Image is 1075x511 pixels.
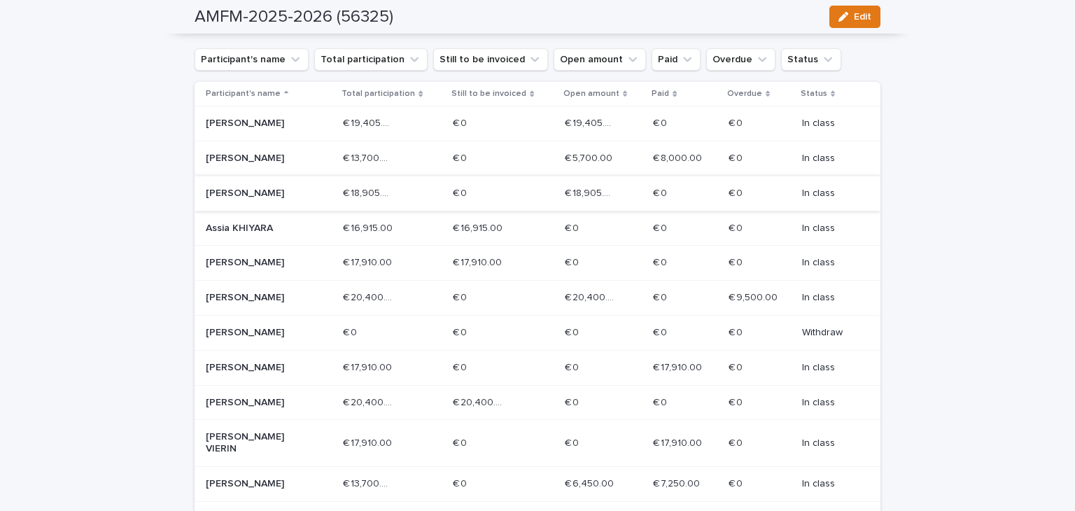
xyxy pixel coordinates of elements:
[206,292,306,304] p: [PERSON_NAME]
[206,86,281,101] p: Participant's name
[343,115,395,129] p: € 19,405.00
[802,362,858,374] p: In class
[453,289,470,304] p: € 0
[453,324,470,339] p: € 0
[343,185,395,199] p: € 18,905.00
[453,115,470,129] p: € 0
[802,437,858,449] p: In class
[554,48,646,71] button: Open amount
[195,466,880,501] tr: [PERSON_NAME]€ 13,700.00€ 13,700.00 € 0€ 0 € 6,450.00€ 6,450.00 € 7,250.00€ 7,250.00 € 0€ 0 In class
[206,431,306,455] p: [PERSON_NAME] VIERIN
[565,115,617,129] p: € 19,405.00
[854,12,871,22] span: Edit
[206,257,306,269] p: [PERSON_NAME]
[729,115,745,129] p: € 0
[565,185,617,199] p: € 18,905.00
[343,359,395,374] p: € 17,910.00
[206,362,306,374] p: [PERSON_NAME]
[453,254,505,269] p: € 17,910.00
[802,118,858,129] p: In class
[195,176,880,211] tr: [PERSON_NAME]€ 18,905.00€ 18,905.00 € 0€ 0 € 18,905.00€ 18,905.00 € 0€ 0 € 0€ 0 In class
[653,324,670,339] p: € 0
[653,394,670,409] p: € 0
[706,48,775,71] button: Overdue
[453,394,505,409] p: € 20,400.00
[195,350,880,385] tr: [PERSON_NAME]€ 17,910.00€ 17,910.00 € 0€ 0 € 0€ 0 € 17,910.00€ 17,910.00 € 0€ 0 In class
[565,394,582,409] p: € 0
[565,324,582,339] p: € 0
[801,86,827,101] p: Status
[195,385,880,420] tr: [PERSON_NAME]€ 20,400.00€ 20,400.00 € 20,400.00€ 20,400.00 € 0€ 0 € 0€ 0 € 0€ 0 In class
[802,478,858,490] p: In class
[652,86,669,101] p: Paid
[729,150,745,164] p: € 0
[729,185,745,199] p: € 0
[343,254,395,269] p: € 17,910.00
[206,188,306,199] p: [PERSON_NAME]
[653,150,705,164] p: € 8,000.00
[453,359,470,374] p: € 0
[314,48,428,71] button: Total participation
[652,48,701,71] button: Paid
[195,141,880,176] tr: [PERSON_NAME]€ 13,700.00€ 13,700.00 € 0€ 0 € 5,700.00€ 5,700.00 € 8,000.00€ 8,000.00 € 0€ 0 In class
[453,435,470,449] p: € 0
[565,150,615,164] p: € 5,700.00
[653,475,703,490] p: € 7,250.00
[729,475,745,490] p: € 0
[729,435,745,449] p: € 0
[195,281,880,316] tr: [PERSON_NAME]€ 20,400.00€ 20,400.00 € 0€ 0 € 20,400.00€ 20,400.00 € 0€ 0 € 9,500.00€ 9,500.00 In ...
[195,246,880,281] tr: [PERSON_NAME]€ 17,910.00€ 17,910.00 € 17,910.00€ 17,910.00 € 0€ 0 € 0€ 0 € 0€ 0 In class
[729,359,745,374] p: € 0
[802,188,858,199] p: In class
[206,223,306,234] p: Assia KHIYARA
[195,211,880,246] tr: Assia KHIYARA€ 16,915.00€ 16,915.00 € 16,915.00€ 16,915.00 € 0€ 0 € 0€ 0 € 0€ 0 In class
[206,153,306,164] p: [PERSON_NAME]
[343,324,360,339] p: € 0
[729,220,745,234] p: € 0
[343,220,395,234] p: € 16,915.00
[565,475,617,490] p: € 6,450.00
[802,153,858,164] p: In class
[653,115,670,129] p: € 0
[565,359,582,374] p: € 0
[206,397,306,409] p: [PERSON_NAME]
[781,48,841,71] button: Status
[453,220,505,234] p: € 16,915.00
[563,86,619,101] p: Open amount
[802,257,858,269] p: In class
[802,327,858,339] p: Withdraw
[453,150,470,164] p: € 0
[653,435,705,449] p: € 17,910.00
[653,289,670,304] p: € 0
[729,289,780,304] p: € 9,500.00
[653,254,670,269] p: € 0
[453,475,470,490] p: € 0
[453,185,470,199] p: € 0
[343,435,395,449] p: € 17,910.00
[565,220,582,234] p: € 0
[565,435,582,449] p: € 0
[565,254,582,269] p: € 0
[195,7,393,27] h2: AMFM-2025-2026 (56325)
[727,86,762,101] p: Overdue
[343,394,395,409] p: € 20,400.00
[195,48,309,71] button: Participant's name
[729,324,745,339] p: € 0
[829,6,880,28] button: Edit
[802,292,858,304] p: In class
[653,185,670,199] p: € 0
[802,397,858,409] p: In class
[729,254,745,269] p: € 0
[653,359,705,374] p: € 17,910.00
[565,289,617,304] p: € 20,400.00
[343,289,395,304] p: € 20,400.00
[343,475,395,490] p: € 13,700.00
[206,478,306,490] p: [PERSON_NAME]
[195,106,880,141] tr: [PERSON_NAME]€ 19,405.00€ 19,405.00 € 0€ 0 € 19,405.00€ 19,405.00 € 0€ 0 € 0€ 0 In class
[729,394,745,409] p: € 0
[206,118,306,129] p: [PERSON_NAME]
[195,315,880,350] tr: [PERSON_NAME]€ 0€ 0 € 0€ 0 € 0€ 0 € 0€ 0 € 0€ 0 Withdraw
[433,48,548,71] button: Still to be invoiced
[206,327,306,339] p: [PERSON_NAME]
[653,220,670,234] p: € 0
